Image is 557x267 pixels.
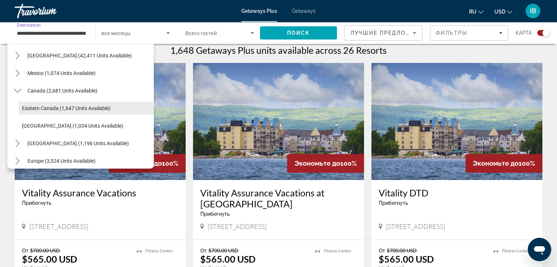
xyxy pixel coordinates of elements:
[22,187,178,198] a: Vitality Assurance Vacations
[22,123,123,129] span: [GEOGRAPHIC_DATA] (1,034 units available)
[371,63,542,180] img: Vitality DTD
[27,140,129,146] span: [GEOGRAPHIC_DATA] (1,196 units available)
[502,249,530,253] span: Fitness Center
[436,30,467,36] span: Фильтры
[27,70,96,76] span: Mexico (1,074 units available)
[523,3,542,19] button: User Menu
[7,40,154,169] div: Destination options
[200,211,230,217] span: Прибегнуть
[30,247,60,253] span: $700.00 USD
[324,249,351,253] span: Fitness Center
[379,253,434,264] p: $565.00 USD
[27,53,132,59] span: [GEOGRAPHIC_DATA] (42,411 units available)
[185,30,217,36] span: Всего гостей
[17,22,41,27] span: Destination
[469,9,476,15] span: ru
[494,6,512,17] button: Change currency
[465,154,542,173] div: 100%
[101,30,131,36] span: все месяцы
[170,45,387,56] h1: 1,648 Getaways Plus units available across 26 Resorts
[287,154,364,173] div: 100%
[430,25,508,41] button: Filters
[24,84,101,97] button: Select destination: Canada (2,681 units available)
[24,67,99,80] button: Select destination: Mexico (1,074 units available)
[24,154,99,168] button: Select destination: Europe (3,524 units available)
[27,158,96,164] span: Europe (3,524 units available)
[516,28,532,38] span: карта
[494,9,505,15] span: USD
[145,249,173,253] span: Fitness Center
[292,8,316,14] a: Getaways
[11,137,24,150] button: Toggle Caribbean & Atlantic Islands (1,196 units available) submenu
[294,159,340,167] span: Экономьте до
[473,159,519,167] span: Экономьте до
[200,187,357,209] a: Vitality Assurance Vacations at [GEOGRAPHIC_DATA]
[27,88,97,94] span: Canada (2,681 units available)
[379,247,385,253] span: От
[287,30,310,36] span: Поиск
[11,155,24,168] button: Toggle Europe (3,524 units available) submenu
[29,222,88,230] span: [STREET_ADDRESS]
[469,6,483,17] button: Change language
[18,119,154,132] button: Select destination: Western Canada (1,034 units available)
[386,222,445,230] span: [STREET_ADDRESS]
[22,253,77,264] p: $565.00 USD
[18,102,154,115] button: Select destination: Eastern Canada (1,647 units available)
[241,8,277,14] a: Getaways Plus
[200,247,207,253] span: От
[350,29,416,37] mat-select: Sort by
[528,238,551,261] iframe: Button to launch messaging window
[530,7,536,15] span: IB
[11,84,24,97] button: Toggle Canada (2,681 units available) submenu
[17,29,86,38] input: Select destination
[379,200,408,206] span: Прибегнуть
[24,49,135,62] button: Select destination: United States (42,411 units available)
[260,26,337,40] button: Search
[200,253,256,264] p: $565.00 USD
[11,49,24,62] button: Toggle United States (42,411 units available) submenu
[15,1,88,20] a: Travorium
[208,247,238,253] span: $700.00 USD
[24,137,133,150] button: Select destination: Caribbean & Atlantic Islands (1,196 units available)
[208,222,267,230] span: [STREET_ADDRESS]
[22,247,28,253] span: От
[379,187,535,198] a: Vitality DTD
[387,247,417,253] span: $700.00 USD
[22,200,51,206] span: Прибегнуть
[193,63,364,180] img: Vitality Assurance Vacations at Collingwood
[11,67,24,80] button: Toggle Mexico (1,074 units available) submenu
[22,105,111,111] span: Eastern Canada (1,647 units available)
[350,30,428,36] span: Лучшие предложения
